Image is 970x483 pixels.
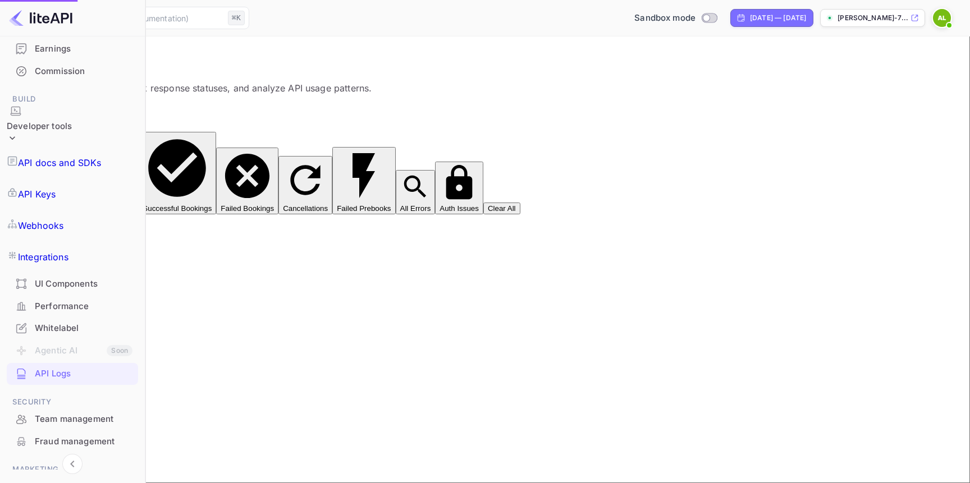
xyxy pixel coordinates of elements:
a: Whitelabel [7,318,138,338]
a: Commission [7,61,138,81]
a: Webhooks [7,210,138,241]
div: Click to change the date range period [730,9,813,27]
div: API Logs [35,367,132,380]
a: Earnings [7,38,138,59]
span: Security [7,396,138,408]
div: Whitelabel [35,322,132,335]
div: Commission [35,65,132,78]
div: Performance [35,300,132,313]
img: Albin Eriksson Lippe [933,9,951,27]
div: UI Components [7,273,138,295]
img: LiteAPI logo [9,9,72,27]
div: Fraud management [35,435,132,448]
p: API docs and SDKs [18,156,102,169]
button: Cancellations [278,156,332,214]
span: Marketing [7,463,138,476]
h6: Quick Filters [13,109,957,118]
div: Team management [35,413,132,426]
button: Successful Bookings [138,132,216,214]
div: Earnings [7,38,138,60]
div: [DATE] — [DATE] [750,13,806,23]
a: UI Components [7,273,138,294]
a: Integrations [7,241,138,273]
a: API docs and SDKs [7,147,138,178]
p: Monitor API request logs, track response statuses, and analyze API usage patterns. [13,81,957,95]
a: API Keys [7,178,138,210]
div: Any Status [13,228,957,241]
button: Failed Bookings [216,148,278,214]
a: Performance [7,296,138,316]
div: Team management [7,408,138,430]
p: Webhooks [18,219,63,232]
a: API Logs [7,363,138,384]
p: API Logs [13,59,957,72]
button: All Errors [396,170,436,214]
span: Build [7,93,138,105]
button: Auth Issues [435,162,483,214]
p: API Keys [18,187,56,201]
div: Whitelabel [7,318,138,339]
button: Collapse navigation [62,454,83,474]
a: Fraud management [7,431,138,452]
button: Clear All [483,203,520,214]
p: [PERSON_NAME]-7... [838,13,908,23]
a: Team management [7,408,138,429]
button: Failed Prebooks [332,147,395,214]
div: Performance [7,296,138,318]
p: Integrations [18,250,68,264]
div: Developer tools [7,105,72,148]
div: Commission [7,61,138,82]
div: Switch to Production mode [630,12,721,25]
div: Fraud management [7,431,138,453]
div: Earnings [35,43,132,56]
div: ⌘K [228,11,245,25]
div: Developer tools [7,120,72,133]
span: Sandbox mode [634,12,696,25]
div: UI Components [35,278,132,291]
div: API Logs [7,363,138,385]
